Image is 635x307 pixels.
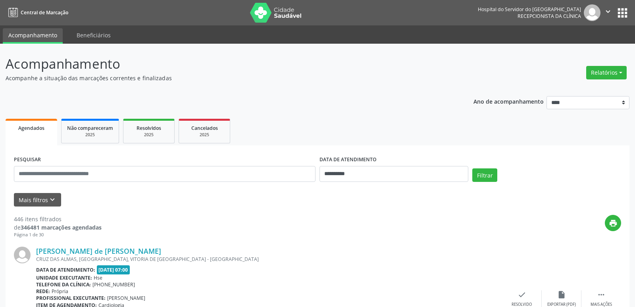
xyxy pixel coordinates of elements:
i:  [604,7,612,16]
i: keyboard_arrow_down [48,195,57,204]
div: Página 1 de 30 [14,232,102,238]
div: 2025 [185,132,224,138]
span: Central de Marcação [21,9,68,16]
span: Não compareceram [67,125,113,131]
b: Unidade executante: [36,274,92,281]
b: Profissional executante: [36,295,106,301]
span: Recepcionista da clínica [518,13,581,19]
i: print [609,219,618,228]
span: Própria [52,288,68,295]
span: [PERSON_NAME] [107,295,145,301]
b: Telefone da clínica: [36,281,91,288]
div: de [14,223,102,232]
p: Ano de acompanhamento [473,96,544,106]
button:  [600,4,616,21]
span: Cancelados [191,125,218,131]
a: [PERSON_NAME] de [PERSON_NAME] [36,247,161,255]
a: Central de Marcação [6,6,68,19]
div: 2025 [129,132,169,138]
button: Mais filtroskeyboard_arrow_down [14,193,61,207]
label: DATA DE ATENDIMENTO [319,154,377,166]
label: PESQUISAR [14,154,41,166]
p: Acompanhamento [6,54,442,74]
span: [DATE] 07:00 [97,265,130,274]
button: Relatórios [586,66,627,79]
img: img [14,247,31,263]
span: Agendados [18,125,44,131]
button: apps [616,6,629,20]
strong: 346481 marcações agendadas [21,224,102,231]
span: Hse [94,274,102,281]
b: Data de atendimento: [36,266,95,273]
i:  [597,290,606,299]
a: Acompanhamento [3,28,63,44]
i: insert_drive_file [557,290,566,299]
button: Filtrar [472,168,497,182]
div: 2025 [67,132,113,138]
div: Hospital do Servidor do [GEOGRAPHIC_DATA] [478,6,581,13]
b: Rede: [36,288,50,295]
img: img [584,4,600,21]
button: print [605,215,621,231]
div: 446 itens filtrados [14,215,102,223]
div: CRUZ DAS ALMAS, [GEOGRAPHIC_DATA], VITORIA DE [GEOGRAPHIC_DATA] - [GEOGRAPHIC_DATA] [36,256,502,263]
span: Resolvidos [137,125,161,131]
a: Beneficiários [71,28,116,42]
p: Acompanhe a situação das marcações correntes e finalizadas [6,74,442,82]
span: [PHONE_NUMBER] [92,281,135,288]
i: check [518,290,526,299]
